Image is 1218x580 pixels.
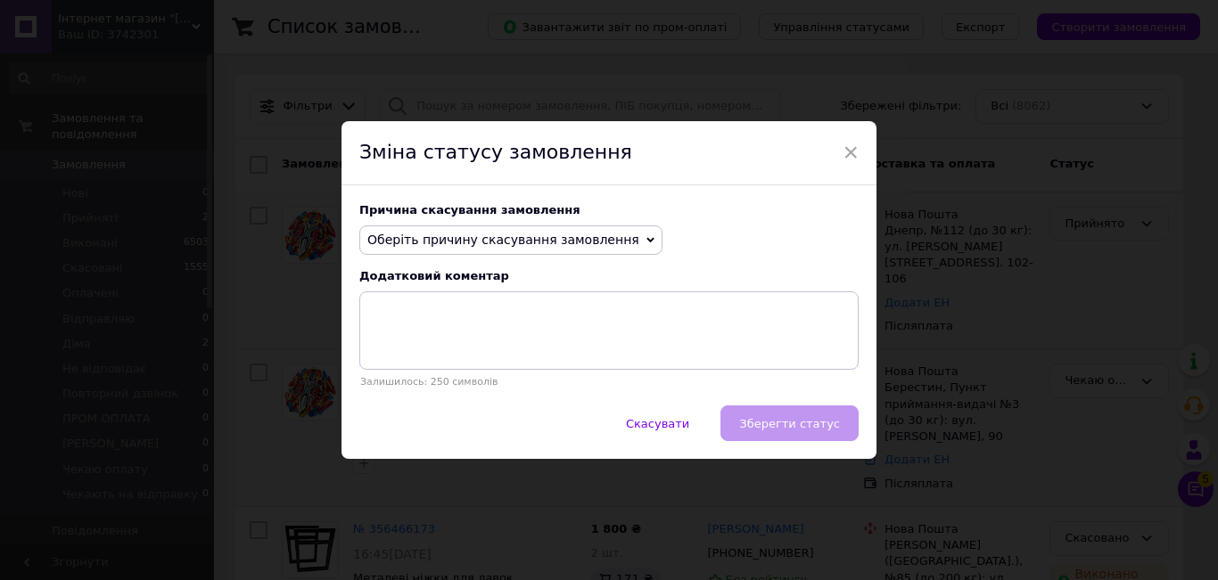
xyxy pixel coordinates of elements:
div: Причина скасування замовлення [359,203,859,216]
span: Оберіть причину скасування замовлення [367,233,639,247]
div: Зміна статусу замовлення [342,121,876,185]
div: Додатковий коментар [359,269,859,282]
button: Скасувати [607,405,708,441]
p: Залишилось: 250 символів [359,376,859,388]
span: × [843,137,859,167]
span: Скасувати [626,417,689,430]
